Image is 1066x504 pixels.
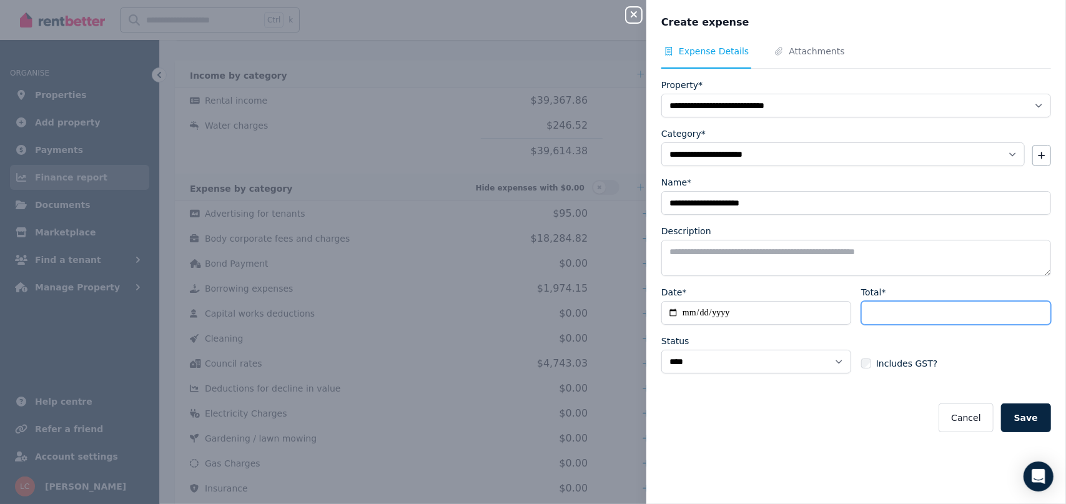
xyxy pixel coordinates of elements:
[1024,462,1054,492] div: Open Intercom Messenger
[661,127,706,140] label: Category*
[789,45,844,57] span: Attachments
[679,45,749,57] span: Expense Details
[1001,403,1051,432] button: Save
[661,335,689,347] label: Status
[661,176,691,189] label: Name*
[861,286,886,299] label: Total*
[939,403,993,432] button: Cancel
[661,286,686,299] label: Date*
[661,79,703,91] label: Property*
[661,45,1051,69] nav: Tabs
[876,357,937,370] span: Includes GST?
[661,225,711,237] label: Description
[861,358,871,368] input: Includes GST?
[661,15,749,30] span: Create expense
